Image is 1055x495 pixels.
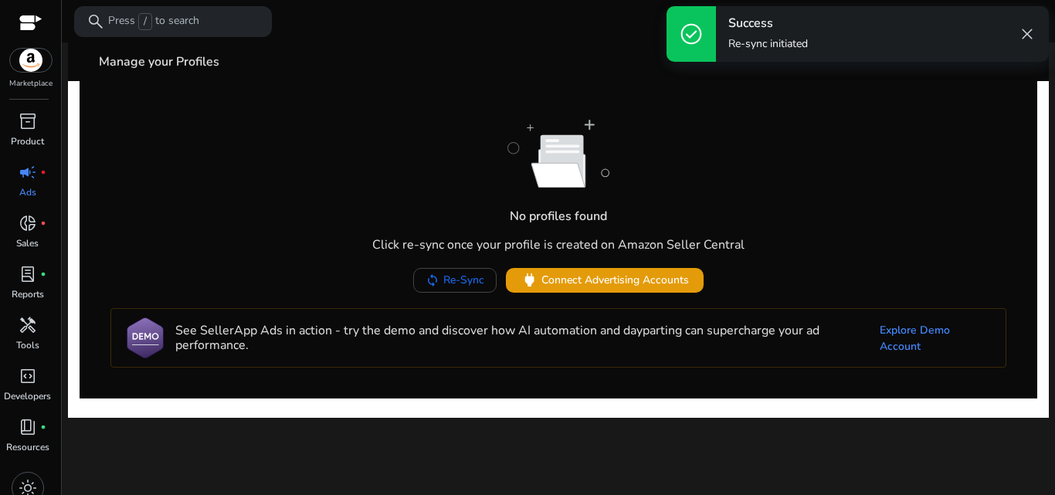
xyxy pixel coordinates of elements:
[372,238,745,253] h4: Click re-sync once your profile is created on Amazon Seller Central
[40,169,46,175] span: fiber_manual_record
[6,440,49,454] p: Resources
[679,22,704,46] span: check_circle
[108,13,199,30] p: Press to search
[510,209,607,224] h4: No profiles found
[521,271,538,289] span: power
[68,49,1049,76] h4: Manage your Profiles
[12,287,44,301] p: Reports
[728,36,808,52] p: Re-sync initiated
[16,236,39,250] p: Sales
[19,316,37,334] span: handyman
[19,163,37,181] span: campaign
[413,268,497,293] button: Re-Sync
[19,367,37,385] span: code_blocks
[426,273,439,287] mat-icon: sync
[19,265,37,283] span: lab_profile
[728,16,808,31] h4: Success
[506,268,704,293] button: powerConnect Advertising Accounts
[11,134,44,148] p: Product
[9,78,53,90] p: Marketplace
[541,272,689,288] span: Connect Advertising Accounts
[10,49,52,72] img: amazon.svg
[16,338,39,352] p: Tools
[19,185,36,199] p: Ads
[40,424,46,430] span: fiber_manual_record
[4,389,51,403] p: Developers
[19,418,37,436] span: book_4
[19,214,37,232] span: donut_small
[1018,25,1036,43] span: close
[19,112,37,131] span: inventory_2
[40,220,46,226] span: fiber_manual_record
[40,271,46,277] span: fiber_manual_record
[87,12,105,31] span: search
[138,13,152,30] span: /
[880,322,990,354] a: Explore Demo Account
[175,324,868,353] h4: See SellerApp Ads in action - try the demo and discover how AI automation and dayparting can supe...
[443,272,484,288] span: Re-Sync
